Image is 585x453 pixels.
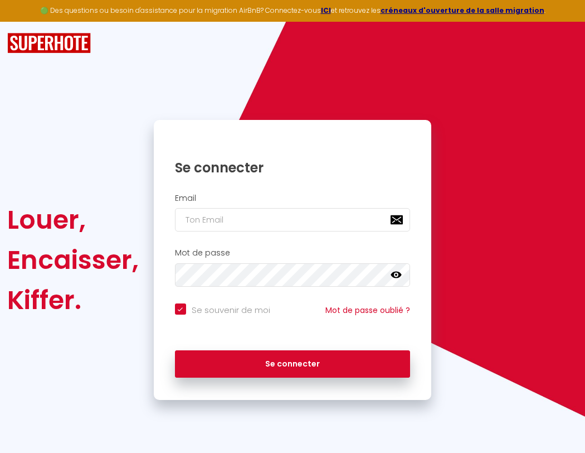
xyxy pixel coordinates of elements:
[321,6,331,15] a: ICI
[7,200,139,240] div: Louer,
[175,350,411,378] button: Se connecter
[175,208,411,232] input: Ton Email
[381,6,544,15] a: créneaux d'ouverture de la salle migration
[175,159,411,176] h1: Se connecter
[7,33,91,54] img: SuperHote logo
[7,280,139,320] div: Kiffer.
[175,194,411,203] h2: Email
[175,248,411,258] h2: Mot de passe
[7,240,139,280] div: Encaisser,
[325,305,410,316] a: Mot de passe oublié ?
